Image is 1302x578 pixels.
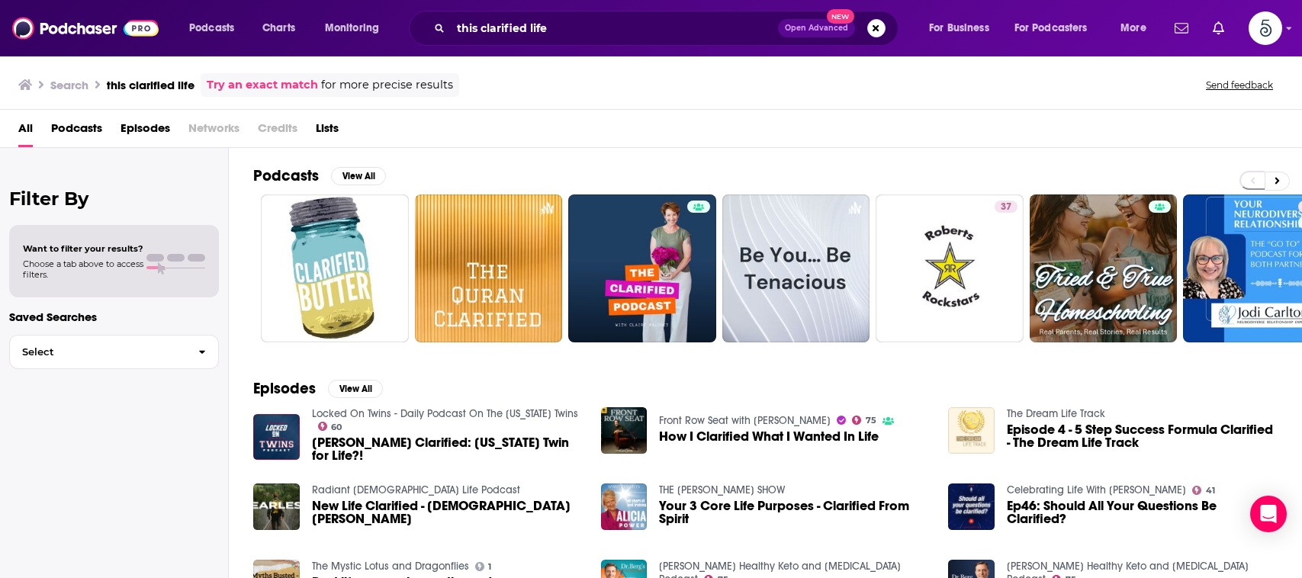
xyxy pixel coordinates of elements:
[321,76,453,94] span: for more precise results
[876,194,1024,342] a: 37
[253,414,300,461] img: Correa Clarified: Minnesota Twin for Life?!
[312,483,520,496] a: Radiant Christian Life Podcast
[827,9,854,24] span: New
[785,24,848,32] span: Open Advanced
[1001,200,1011,215] span: 37
[1249,11,1282,45] button: Show profile menu
[50,78,88,92] h3: Search
[10,347,186,357] span: Select
[601,407,648,454] img: How I Clarified What I Wanted In Life
[1207,15,1230,41] a: Show notifications dropdown
[1007,423,1278,449] a: Episode 4 - 5 Step Success Formula Clarified - The Dream Life Track
[948,483,995,530] img: Ep46: Should All Your Questions Be Clarified?
[1249,11,1282,45] img: User Profile
[1206,487,1215,494] span: 41
[9,310,219,324] p: Saved Searches
[107,78,194,92] h3: this clarified life
[659,430,879,443] a: How I Clarified What I Wanted In Life
[178,16,254,40] button: open menu
[475,562,492,571] a: 1
[1110,16,1165,40] button: open menu
[659,483,785,496] a: THE ALICIA POWER SHOW
[207,76,318,94] a: Try an exact match
[316,116,339,147] a: Lists
[995,201,1017,213] a: 37
[1120,18,1146,39] span: More
[121,116,170,147] a: Episodes
[23,258,143,280] span: Choose a tab above to access filters.
[258,116,297,147] span: Credits
[312,436,583,462] span: [PERSON_NAME] Clarified: [US_STATE] Twin for Life?!
[1201,79,1278,92] button: Send feedback
[312,499,583,525] a: New Life Clarified - Pastor Jerome Sack
[189,18,234,39] span: Podcasts
[451,16,778,40] input: Search podcasts, credits, & more...
[253,483,300,530] img: New Life Clarified - Pastor Jerome Sack
[948,407,995,454] img: Episode 4 - 5 Step Success Formula Clarified - The Dream Life Track
[659,499,930,525] a: Your 3 Core Life Purposes - Clarified From Spirit
[866,417,876,424] span: 75
[312,560,469,573] a: The Mystic Lotus and Dragonflies
[331,424,342,431] span: 60
[601,483,648,530] img: Your 3 Core Life Purposes - Clarified From Spirit
[252,16,304,40] a: Charts
[488,564,491,570] span: 1
[318,422,342,431] a: 60
[659,414,831,427] a: Front Row Seat with Ken Coleman
[852,416,876,425] a: 75
[929,18,989,39] span: For Business
[9,335,219,369] button: Select
[9,188,219,210] h2: Filter By
[918,16,1008,40] button: open menu
[12,14,159,43] img: Podchaser - Follow, Share and Rate Podcasts
[23,243,143,254] span: Want to filter your results?
[325,18,379,39] span: Monitoring
[262,18,295,39] span: Charts
[331,167,386,185] button: View All
[1007,499,1278,525] a: Ep46: Should All Your Questions Be Clarified?
[1169,15,1194,41] a: Show notifications dropdown
[1192,486,1215,495] a: 41
[188,116,240,147] span: Networks
[423,11,913,46] div: Search podcasts, credits, & more...
[18,116,33,147] a: All
[1014,18,1088,39] span: For Podcasters
[1007,407,1105,420] a: The Dream Life Track
[778,19,855,37] button: Open AdvancedNew
[328,380,383,398] button: View All
[253,166,319,185] h2: Podcasts
[312,436,583,462] a: Correa Clarified: Minnesota Twin for Life?!
[253,379,383,398] a: EpisodesView All
[1249,11,1282,45] span: Logged in as Spiral5-G2
[1007,483,1186,496] a: Celebrating Life With Mahatria
[312,407,578,420] a: Locked On Twins - Daily Podcast On The Minnesota Twins
[1005,16,1110,40] button: open menu
[253,379,316,398] h2: Episodes
[1250,496,1287,532] div: Open Intercom Messenger
[314,16,399,40] button: open menu
[312,499,583,525] span: New Life Clarified - [DEMOGRAPHIC_DATA] [PERSON_NAME]
[253,166,386,185] a: PodcastsView All
[51,116,102,147] a: Podcasts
